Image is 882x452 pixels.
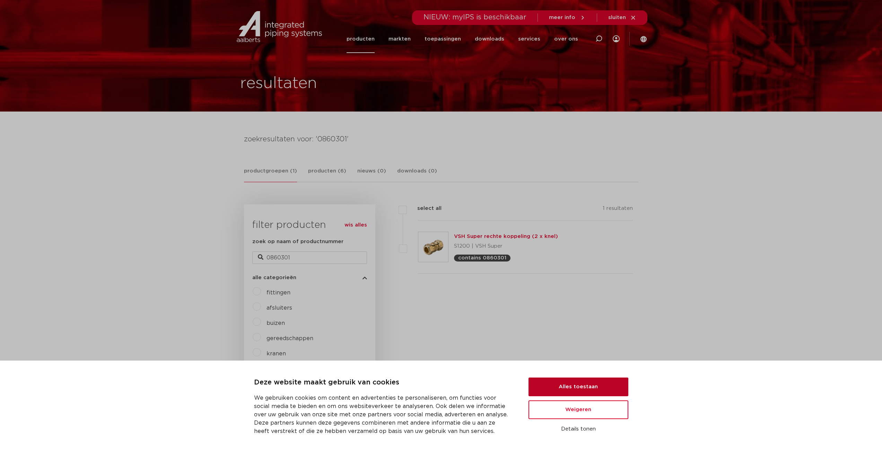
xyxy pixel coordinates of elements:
h1: resultaten [240,72,317,95]
a: downloads [475,25,504,53]
input: zoeken [252,251,367,264]
p: 1 resultaten [603,204,633,215]
button: Weigeren [529,400,628,419]
span: meer info [549,15,575,20]
a: VSH Super rechte koppeling (2 x knel) [454,234,558,239]
label: zoek op naam of productnummer [252,238,343,246]
a: sluiten [608,15,636,21]
a: buizen [267,320,285,326]
a: markten [388,25,411,53]
a: services [518,25,540,53]
a: toepassingen [425,25,461,53]
a: producten [347,25,375,53]
div: my IPS [613,25,620,53]
p: Deze website maakt gebruik van cookies [254,377,512,388]
h4: zoekresultaten voor: '0860301' [244,134,638,145]
h3: filter producten [252,218,367,232]
a: meer info [549,15,586,21]
button: Alles toestaan [529,378,628,396]
nav: Menu [347,25,578,53]
a: nieuws (0) [357,167,386,182]
a: gereedschappen [267,336,313,341]
img: Thumbnail for VSH Super rechte koppeling (2 x knel) [418,232,448,262]
a: kranen [267,351,286,356]
a: producten (6) [308,167,346,182]
a: productgroepen (1) [244,167,297,182]
a: downloads (0) [397,167,437,182]
label: select all [407,204,442,213]
p: We gebruiken cookies om content en advertenties te personaliseren, om functies voor social media ... [254,394,512,435]
p: S1200 | VSH Super [454,241,558,252]
span: alle categorieën [252,275,296,280]
span: NIEUW: myIPS is beschikbaar [423,14,526,21]
a: afsluiters [267,305,292,311]
a: fittingen [267,290,290,295]
span: sluiten [608,15,626,20]
button: Details tonen [529,423,628,435]
a: wis alles [344,221,367,229]
a: over ons [554,25,578,53]
button: alle categorieën [252,275,367,280]
p: contains 0860301 [458,255,506,260]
